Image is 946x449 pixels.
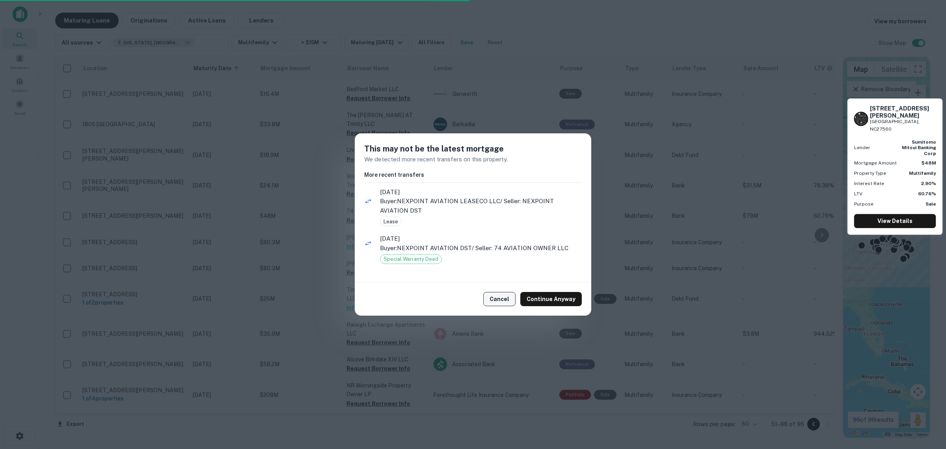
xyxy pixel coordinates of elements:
iframe: Chat Widget [907,386,946,424]
h5: This may not be the latest mortgage [364,143,582,155]
p: Buyer: NEXPOINT AVIATION DST / Seller: 74 AVIATION OWNER LLC [380,243,582,253]
h6: [STREET_ADDRESS][PERSON_NAME] [870,105,936,119]
p: Mortgage Amount [854,159,897,167]
p: We detected more recent transfers on this property. [364,155,582,164]
p: Interest Rate [854,180,884,187]
strong: $48M [922,160,936,166]
span: Special Warranty Deed [380,255,441,263]
strong: Sale [926,201,936,207]
p: Buyer: NEXPOINT AVIATION LEASECO LLC / Seller: NEXPOINT AVIATION DST [380,196,582,215]
button: Continue Anyway [520,292,582,306]
a: View Details [854,214,936,228]
button: Cancel [483,292,516,306]
p: [GEOGRAPHIC_DATA], NC27560 [870,118,936,133]
div: Lease [380,217,402,226]
div: Special Warranty Deed [380,254,442,264]
strong: sumitomo mitsui banking corp [902,139,936,156]
p: Property Type [854,170,886,177]
p: LTV [854,190,862,197]
strong: 60.76% [918,191,936,196]
span: [DATE] [380,234,582,243]
span: [DATE] [380,187,582,197]
p: Purpose [854,200,873,208]
span: Lease [380,218,401,226]
h6: More recent transfers [364,170,582,179]
strong: 2.90% [921,181,936,186]
strong: Multifamily [909,170,936,176]
p: Lender [854,144,870,152]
